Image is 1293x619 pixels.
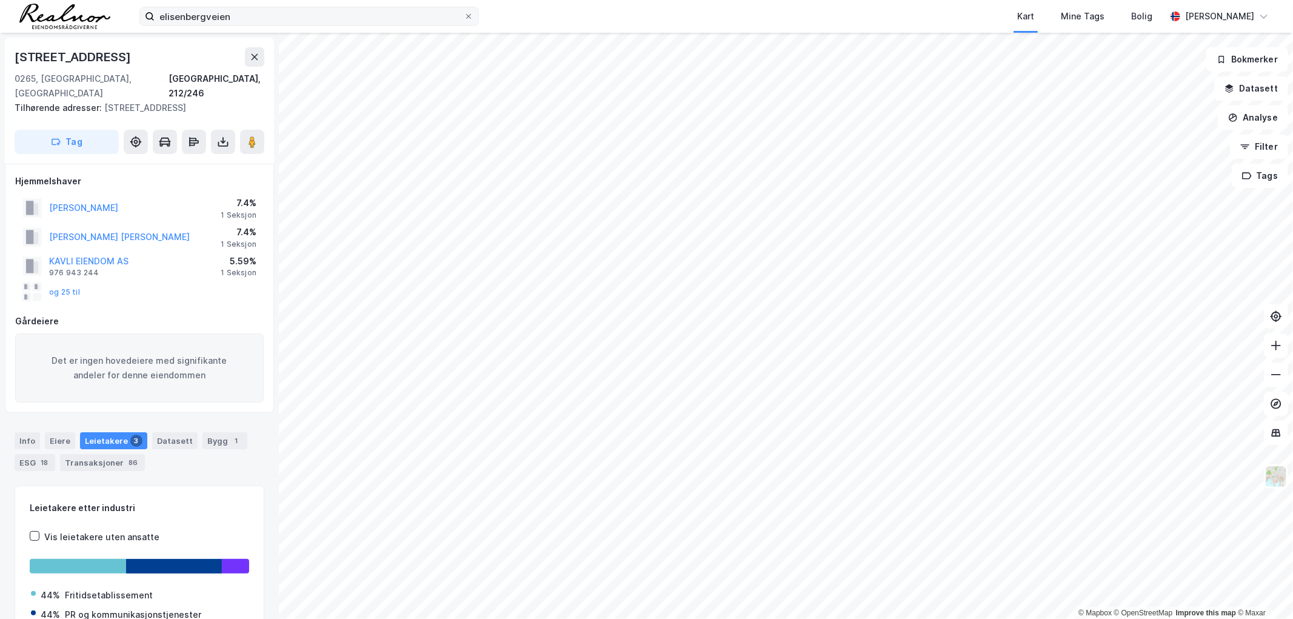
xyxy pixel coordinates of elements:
[15,130,119,154] button: Tag
[1131,9,1152,24] div: Bolig
[41,588,60,603] div: 44%
[15,101,255,115] div: [STREET_ADDRESS]
[15,432,40,449] div: Info
[1265,465,1288,488] img: Z
[30,501,249,515] div: Leietakere etter industri
[1232,561,1293,619] div: Kontrollprogram for chat
[15,454,55,471] div: ESG
[155,7,464,25] input: Søk på adresse, matrikkel, gårdeiere, leietakere eller personer
[1017,9,1034,24] div: Kart
[126,457,140,469] div: 86
[1185,9,1254,24] div: [PERSON_NAME]
[15,333,264,403] div: Det er ingen hovedeiere med signifikante andeler for denne eiendommen
[1232,164,1288,188] button: Tags
[221,268,256,278] div: 1 Seksjon
[1176,609,1236,617] a: Improve this map
[44,530,159,544] div: Vis leietakere uten ansatte
[60,454,145,471] div: Transaksjoner
[221,254,256,269] div: 5.59%
[169,72,264,101] div: [GEOGRAPHIC_DATA], 212/246
[1230,135,1288,159] button: Filter
[38,457,50,469] div: 18
[15,102,104,113] span: Tilhørende adresser:
[1214,76,1288,101] button: Datasett
[230,435,242,447] div: 1
[1218,105,1288,130] button: Analyse
[1232,561,1293,619] iframe: Chat Widget
[221,239,256,249] div: 1 Seksjon
[221,225,256,239] div: 7.4%
[221,210,256,220] div: 1 Seksjon
[15,47,133,67] div: [STREET_ADDRESS]
[15,72,169,101] div: 0265, [GEOGRAPHIC_DATA], [GEOGRAPHIC_DATA]
[15,314,264,329] div: Gårdeiere
[1061,9,1104,24] div: Mine Tags
[221,196,256,210] div: 7.4%
[152,432,198,449] div: Datasett
[45,432,75,449] div: Eiere
[1114,609,1173,617] a: OpenStreetMap
[130,435,142,447] div: 3
[19,4,110,29] img: realnor-logo.934646d98de889bb5806.png
[1206,47,1288,72] button: Bokmerker
[65,588,153,603] div: Fritidsetablissement
[202,432,247,449] div: Bygg
[1078,609,1112,617] a: Mapbox
[80,432,147,449] div: Leietakere
[15,174,264,189] div: Hjemmelshaver
[49,268,99,278] div: 976 943 244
